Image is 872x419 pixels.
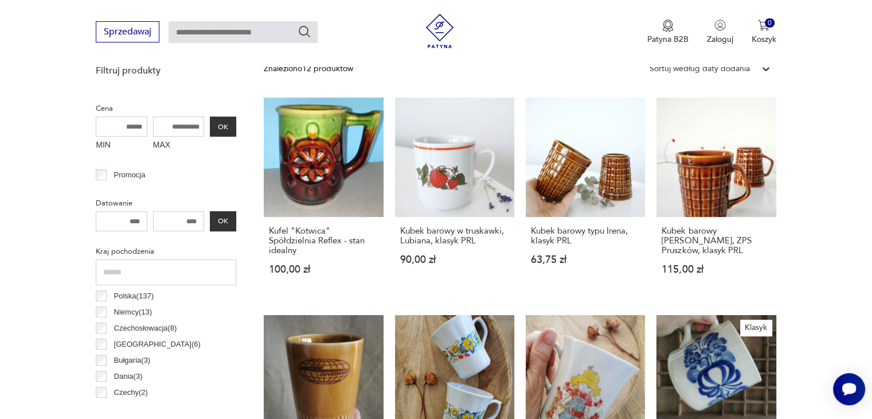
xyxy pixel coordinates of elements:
h3: Kubek barowy w truskawki, Lubiana, klasyk PRL [400,226,509,246]
div: 0 [765,18,775,28]
p: Koszyk [752,34,776,45]
p: 90,00 zł [400,255,509,265]
a: Ikona medaluPatyna B2B [647,20,689,45]
h3: Kubek barowy [PERSON_NAME], ZPS Pruszków, klasyk PRL [662,226,771,255]
p: Polska ( 137 ) [114,290,154,302]
button: Patyna B2B [647,20,689,45]
p: 115,00 zł [662,265,771,274]
img: Patyna - sklep z meblami i dekoracjami vintage [423,14,457,48]
a: Kubek barowy Irena, ZPS Pruszków, klasyk PRLKubek barowy [PERSON_NAME], ZPS Pruszków, klasyk PRL1... [656,98,776,297]
img: Ikonka użytkownika [714,20,726,31]
button: Zaloguj [707,20,733,45]
button: Szukaj [298,25,311,38]
img: Ikona medalu [662,20,674,32]
img: Ikona koszyka [758,20,769,31]
p: 63,75 zł [531,255,640,265]
p: [GEOGRAPHIC_DATA] ( 6 ) [114,338,201,351]
button: Sprzedawaj [96,21,159,42]
button: 0Koszyk [752,20,776,45]
a: Sprzedawaj [96,29,159,37]
button: OK [210,117,236,137]
p: Promocja [114,169,146,181]
div: Znaleziono 12 produktów [264,63,353,75]
label: MIN [96,137,147,155]
p: Czechy ( 2 ) [114,386,148,399]
p: Bułgaria ( 3 ) [114,354,151,367]
p: Patyna B2B [647,34,689,45]
h3: Kubek barowy typu Irena, klasyk PRL [531,226,640,246]
a: Kufel "Kotwica" Spółdzielnia Reflex - stan idealnyKufel "Kotwica" Spółdzielnia Reflex - stan idea... [264,98,383,297]
p: Zaloguj [707,34,733,45]
p: Datowanie [96,197,236,209]
p: Szwecja ( 2 ) [114,402,151,415]
p: Czechosłowacja ( 8 ) [114,322,177,335]
p: Kraj pochodzenia [96,245,236,258]
div: Sortuj według daty dodania [650,63,750,75]
a: Kubek barowy w truskawki, Lubiana, klasyk PRLKubek barowy w truskawki, Lubiana, klasyk PRL90,00 zł [395,98,514,297]
button: OK [210,211,236,231]
p: Filtruj produkty [96,64,236,77]
p: 100,00 zł [269,265,378,274]
p: Niemcy ( 13 ) [114,306,152,319]
p: Dania ( 3 ) [114,370,143,383]
label: MAX [153,137,205,155]
h3: Kufel "Kotwica" Spółdzielnia Reflex - stan idealny [269,226,378,255]
iframe: Smartsupp widget button [833,373,865,405]
a: Kubek barowy typu Irena, klasyk PRLKubek barowy typu Irena, klasyk PRL63,75 zł [526,98,645,297]
p: Cena [96,102,236,115]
